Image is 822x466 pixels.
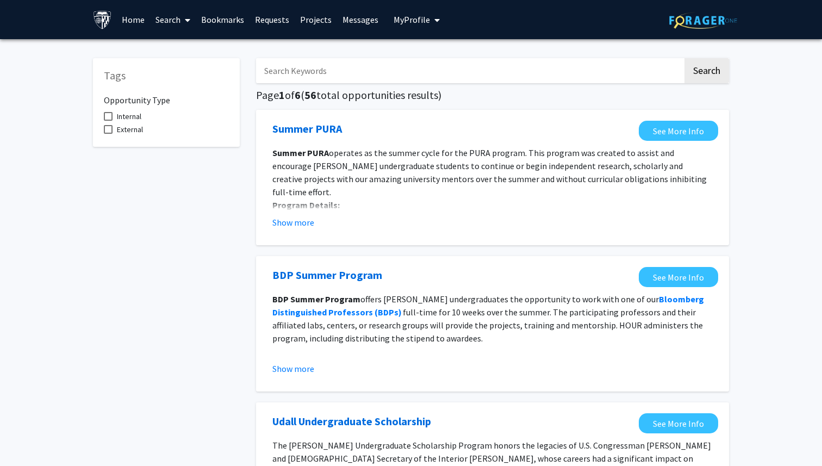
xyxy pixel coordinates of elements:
button: Search [684,58,729,83]
a: Opens in a new tab [639,121,718,141]
a: Opens in a new tab [639,267,718,287]
a: Search [150,1,196,39]
iframe: Chat [8,417,46,458]
a: Opens in a new tab [272,267,382,283]
a: Opens in a new tab [272,121,342,137]
span: External [117,123,143,136]
span: 56 [304,88,316,102]
strong: BDP Summer Program [272,294,360,305]
h6: Opportunity Type [104,86,229,105]
img: Johns Hopkins University Logo [93,10,112,29]
a: Requests [250,1,295,39]
strong: Summer PURA [272,147,329,158]
h5: Tags [104,69,229,82]
span: Internal [117,110,141,123]
input: Search Keywords [256,58,683,83]
a: Opens in a new tab [639,413,718,433]
span: 6 [295,88,301,102]
strong: Program Details: [272,200,340,210]
a: Bookmarks [196,1,250,39]
p: offers [PERSON_NAME] undergraduates the opportunity to work with one of our full-time for 10 week... [272,293,713,345]
a: Projects [295,1,337,39]
a: Opens in a new tab [272,413,431,430]
span: My Profile [394,14,430,25]
img: ForagerOne Logo [669,12,737,29]
span: 1 [279,88,285,102]
button: Show more [272,216,314,229]
span: operates as the summer cycle for the PURA program. This program was created to assist and encoura... [272,147,707,197]
a: Messages [337,1,384,39]
a: Home [116,1,150,39]
h5: Page of ( total opportunities results) [256,89,729,102]
button: Show more [272,362,314,375]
